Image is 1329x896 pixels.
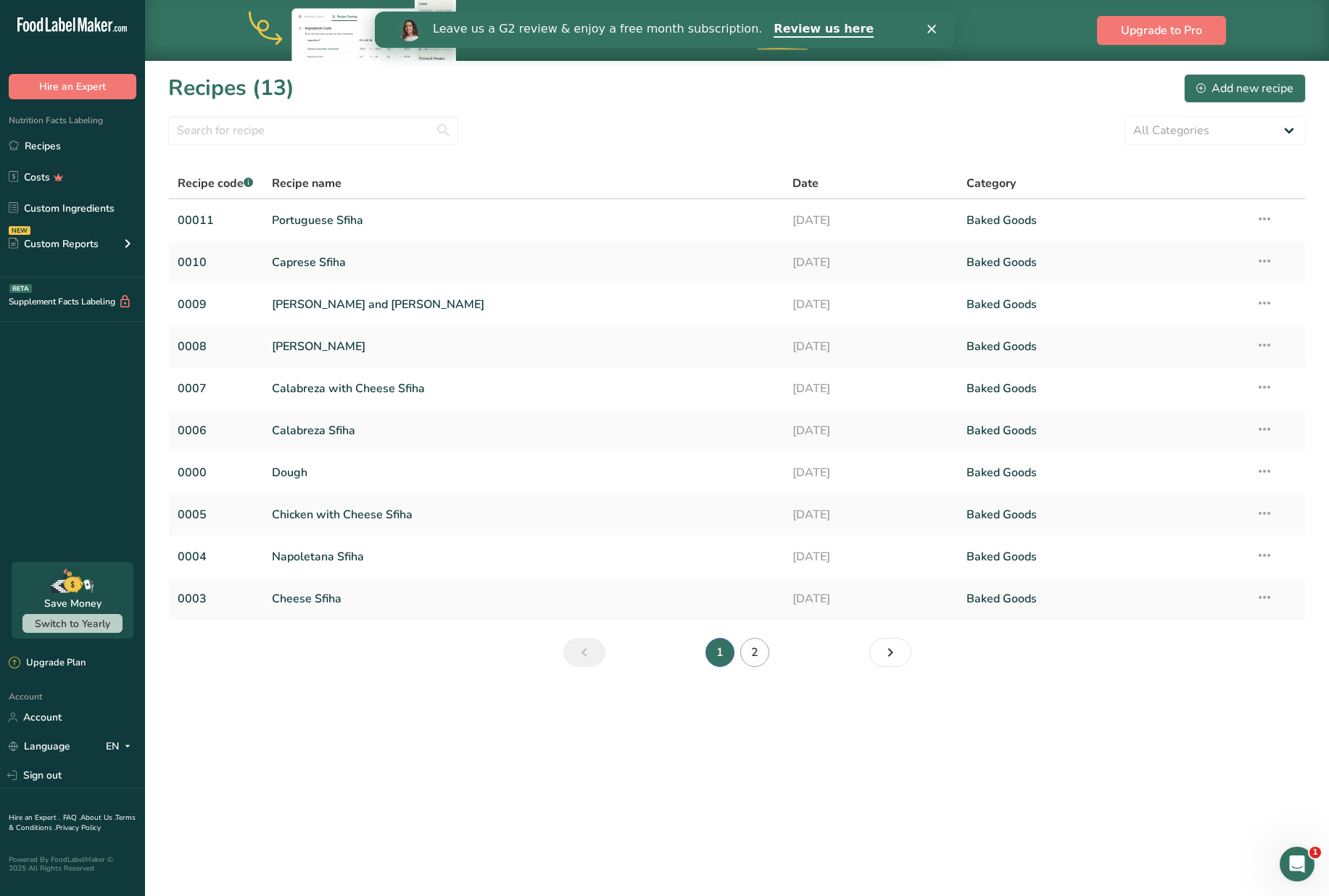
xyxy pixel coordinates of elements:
a: Terms & Conditions . [9,813,136,833]
a: Baked Goods [966,289,1238,320]
iframe: Intercom live chat [1280,847,1314,882]
div: NEW [9,226,30,235]
div: Powered By FoodLabelMaker © 2025 All Rights Reserved [9,855,136,873]
a: Language [9,734,70,759]
a: [DATE] [792,542,949,572]
input: Search for recipe [168,116,458,145]
a: Dough [272,457,776,488]
button: Switch to Yearly [22,614,123,633]
span: 1 [1309,847,1321,858]
a: Hire an Expert . [9,813,60,823]
a: Privacy Policy [56,823,101,833]
a: 0006 [178,415,254,446]
a: Baked Goods [966,542,1238,572]
a: Baked Goods [966,499,1238,530]
div: Save Money [44,596,102,611]
a: [DATE] [792,331,949,362]
div: BETA [9,284,32,293]
button: Add new recipe [1184,74,1306,103]
a: 0005 [178,499,254,530]
div: Upgrade Plan [9,656,86,671]
a: FAQ . [63,813,80,823]
a: [DATE] [792,373,949,404]
span: Upgrade to Pro [1121,22,1202,39]
span: Category [966,175,1016,192]
a: [DATE] [792,457,949,488]
a: [DATE] [792,584,949,614]
a: 0004 [178,542,254,572]
a: [PERSON_NAME] [272,331,776,362]
a: Calabreza with Cheese Sfiha [272,373,776,404]
a: [DATE] [792,205,949,236]
a: Baked Goods [966,457,1238,488]
a: Calabreza Sfiha [272,415,776,446]
a: 0009 [178,289,254,320]
button: Hire an Expert [9,74,136,99]
div: Close [552,13,567,22]
span: Date [792,175,819,192]
a: 0000 [178,457,254,488]
a: Baked Goods [966,247,1238,278]
a: Cheese Sfiha [272,584,776,614]
a: [DATE] [792,289,949,320]
h1: Recipes (13) [168,72,294,104]
div: Custom Reports [9,236,99,252]
a: [DATE] [792,499,949,530]
button: Upgrade to Pro [1097,16,1226,45]
a: Portuguese Sfiha [272,205,776,236]
a: 0007 [178,373,254,404]
a: [PERSON_NAME] and [PERSON_NAME] [272,289,776,320]
a: 00011 [178,205,254,236]
a: 0010 [178,247,254,278]
a: [DATE] [792,415,949,446]
a: [DATE] [792,247,949,278]
a: Baked Goods [966,331,1238,362]
a: Napoletana Sfiha [272,542,776,572]
a: Chicken with Cheese Sfiha [272,499,776,530]
span: Recipe name [272,175,341,192]
a: Caprese Sfiha [272,247,776,278]
a: Next page [869,638,911,667]
div: Add new recipe [1196,80,1293,97]
a: 0008 [178,331,254,362]
a: Page 2. [740,638,769,667]
span: Recipe code [178,175,253,191]
a: Baked Goods [966,584,1238,614]
a: Baked Goods [966,373,1238,404]
a: About Us . [80,813,115,823]
iframe: Intercom live chat banner [375,12,955,48]
a: Previous page [563,638,605,667]
a: Baked Goods [966,415,1238,446]
div: Upgrade to Pro [673,1,890,61]
a: 0003 [178,584,254,614]
div: EN [106,738,136,755]
a: Baked Goods [966,205,1238,236]
span: Switch to Yearly [35,617,110,631]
